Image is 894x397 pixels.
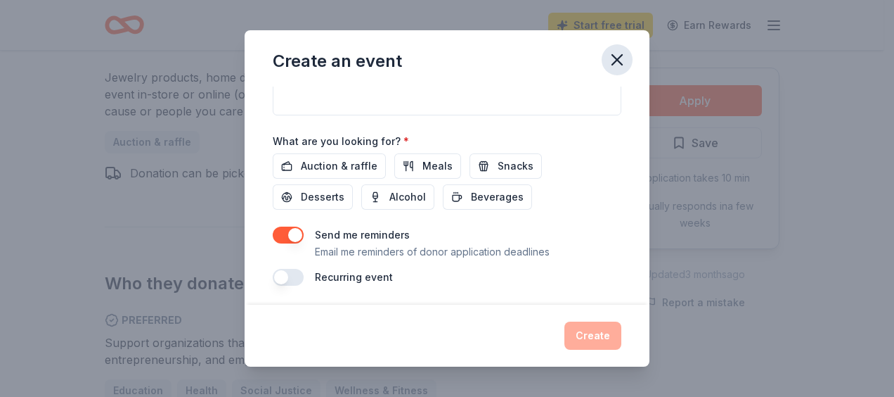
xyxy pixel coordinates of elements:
[498,158,533,175] span: Snacks
[361,184,434,210] button: Alcohol
[273,50,402,73] div: Create an event
[273,153,386,179] button: Auction & raffle
[422,158,453,175] span: Meals
[389,189,426,206] span: Alcohol
[443,184,532,210] button: Beverages
[315,244,550,260] p: Email me reminders of donor application deadlines
[301,158,377,175] span: Auction & raffle
[315,229,410,241] label: Send me reminders
[273,134,409,149] label: What are you looking for?
[469,153,542,179] button: Snacks
[394,153,461,179] button: Meals
[315,271,393,283] label: Recurring event
[471,189,524,206] span: Beverages
[301,189,344,206] span: Desserts
[273,184,353,210] button: Desserts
